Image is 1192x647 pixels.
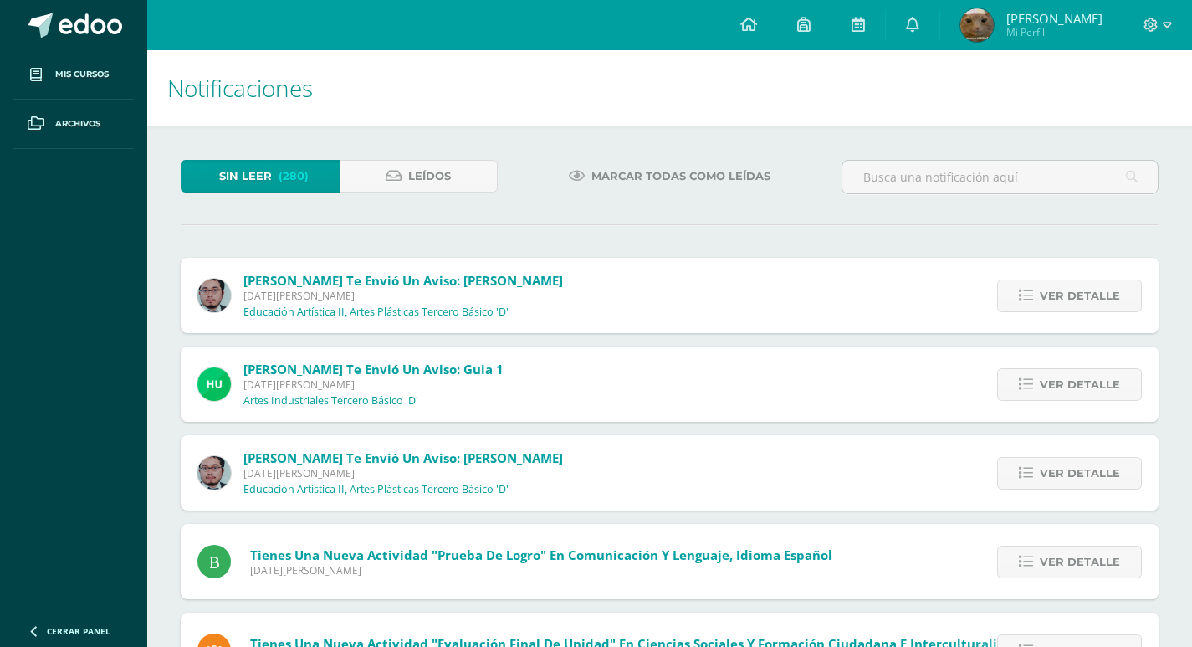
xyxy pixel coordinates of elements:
span: [DATE][PERSON_NAME] [243,289,563,303]
p: Artes Industriales Tercero Básico 'D' [243,394,418,408]
img: 5fac68162d5e1b6fbd390a6ac50e103d.png [197,456,231,490]
a: Archivos [13,100,134,149]
span: [DATE][PERSON_NAME] [243,377,504,392]
a: Leídos [340,160,499,193]
span: Sin leer [219,161,272,192]
span: Ver detalle [1040,458,1120,489]
img: 41624ae6fc97805645dd4316afe29cbd.png [960,8,994,42]
p: Educación Artística II, Artes Plásticas Tercero Básico 'D' [243,306,509,319]
span: [PERSON_NAME] te envió un aviso: Guia 1 [243,361,504,377]
span: Archivos [55,117,100,131]
span: Leídos [408,161,451,192]
span: Notificaciones [167,72,313,104]
img: 5fac68162d5e1b6fbd390a6ac50e103d.png [197,279,231,312]
span: Marcar todas como leídas [591,161,770,192]
a: Mis cursos [13,50,134,100]
span: Mis cursos [55,68,109,81]
a: Marcar todas como leídas [548,160,791,193]
span: [PERSON_NAME] te envió un aviso: [PERSON_NAME] [243,272,563,289]
span: Ver detalle [1040,369,1120,400]
span: Cerrar panel [47,625,110,637]
p: Educación Artística II, Artes Plásticas Tercero Básico 'D' [243,483,509,496]
span: [DATE][PERSON_NAME] [250,563,832,578]
span: [PERSON_NAME] [1006,10,1102,27]
span: Tienes una nueva actividad "Prueba de logro" En Comunicación y Lenguaje, Idioma Español [250,547,832,563]
span: [PERSON_NAME] te envió un aviso: [PERSON_NAME] [243,449,563,466]
span: Ver detalle [1040,547,1120,578]
a: Sin leer(280) [181,160,340,193]
span: [DATE][PERSON_NAME] [243,466,563,480]
input: Busca una notificación aquí [842,161,1158,193]
span: Mi Perfil [1006,25,1102,39]
img: fd23069c3bd5c8dde97a66a86ce78287.png [197,367,231,401]
span: Ver detalle [1040,280,1120,311]
span: (280) [279,161,309,192]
